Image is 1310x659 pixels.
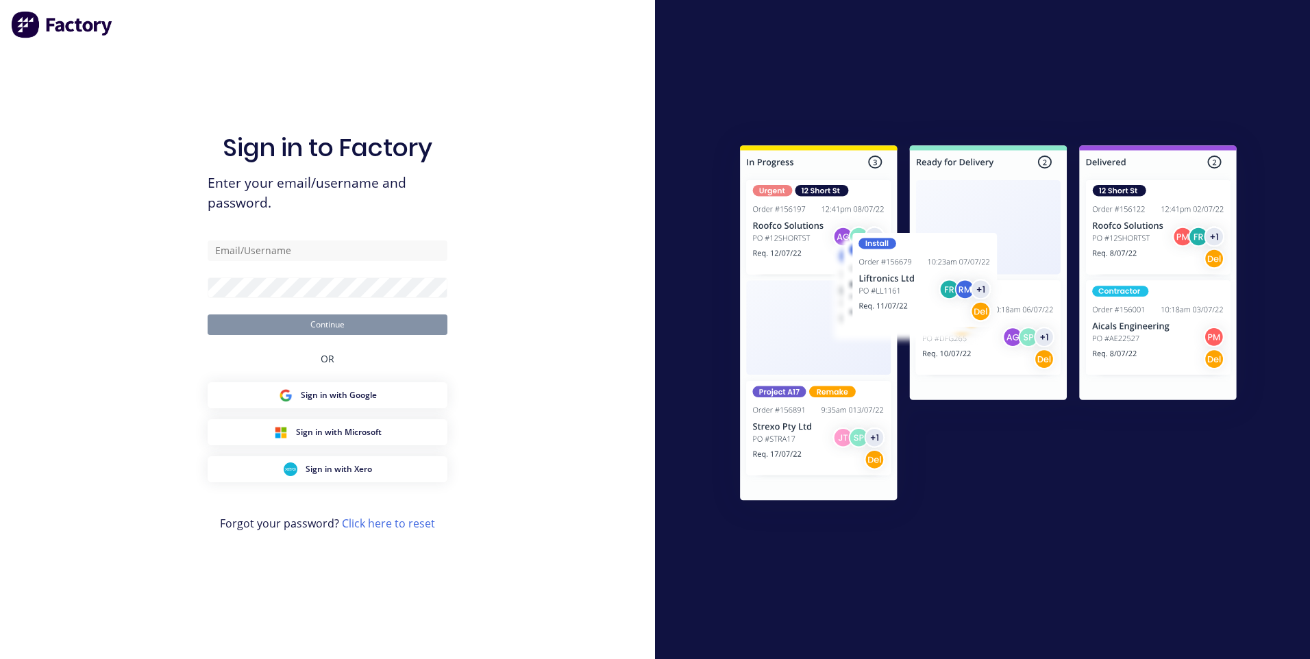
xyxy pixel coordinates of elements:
button: Microsoft Sign inSign in with Microsoft [208,419,447,445]
input: Email/Username [208,240,447,261]
span: Sign in with Xero [306,463,372,475]
span: Forgot your password? [220,515,435,532]
img: Microsoft Sign in [274,425,288,439]
img: Google Sign in [279,388,293,402]
span: Sign in with Microsoft [296,426,382,438]
span: Sign in with Google [301,389,377,401]
div: OR [321,335,334,382]
button: Xero Sign inSign in with Xero [208,456,447,482]
h1: Sign in to Factory [223,133,432,162]
button: Google Sign inSign in with Google [208,382,447,408]
a: Click here to reset [342,516,435,531]
img: Xero Sign in [284,462,297,476]
span: Enter your email/username and password. [208,173,447,213]
img: Factory [11,11,114,38]
button: Continue [208,314,447,335]
img: Sign in [710,118,1267,533]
